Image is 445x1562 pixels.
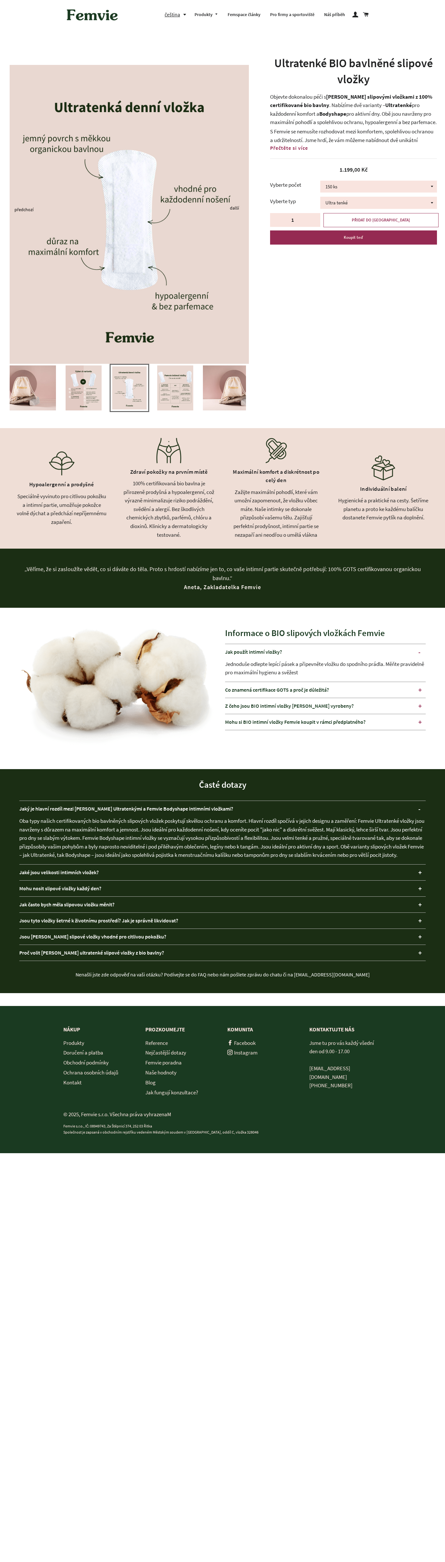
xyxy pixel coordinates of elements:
a: Kontakt [63,1079,82,1086]
p: Nenašli jste zde odpověď na vaši otázku? Podívejte se do FAQ nebo nám pošlete zprávu do chatu či ... [19,971,426,979]
a: Ochrana osobních údajů [63,1069,118,1076]
button: Next [230,208,233,210]
div: Jsou tyto vložky šetrné k životnímu prostředí? Jak je správně likvidovat? [19,913,426,929]
div: Jak použít intimní vložky? [225,644,426,660]
a: Náš příběh [319,6,350,23]
span: . Nabízíme dvě varianty – [329,102,385,109]
div: Oba typy našich certifikovaných bio bavlněných slipových vložek poskytují skvělou ochranu a komfo... [19,817,426,864]
h1: Ultratenké BIO bavlněné slipové vložky [270,55,437,88]
button: PŘIDAT DO [GEOGRAPHIC_DATA] [323,213,439,227]
h3: Časté dotazy [19,779,426,791]
div: Zažijte maximální pohodlí, které vám umožní zapomenout, že vložku vůbec máte. Naše intimky se dok... [231,488,322,539]
b: Ultratenké [385,102,412,109]
p: Komunita [227,1025,300,1034]
a: Instagram [227,1049,258,1056]
div: Hygienické a praktické na cesty. Šetříme planetu a proto ke každému balíčku dostanete Femvie pytl... [338,496,429,522]
img: 20_400x.png [157,365,193,410]
div: Proč volit [PERSON_NAME] ultratenké slipové vložky z bio bavlny? [19,945,426,961]
a: Femvie poradna [145,1059,182,1066]
span: S Femvie se nemusíte rozhodovat mezi komfortem, spolehlivou ochranou a udržitelností. Jsme hrdí, ... [270,128,433,161]
a: Reference [145,1039,168,1046]
div: Co znamená certifikace GOTS a proč je důležitá? [225,682,426,698]
span: Objevte dokonalou péči s [270,93,326,100]
p: Jsme tu pro vás každý všední den od 9.00 - 17.00 [PHONE_NUMBER] [309,1039,382,1090]
button: čeština [165,10,190,19]
div: Jaký je hlavní rozdíl mezi [PERSON_NAME] Ultratenkými a Femvie Bodyshape intimními vložkami? [19,801,426,817]
p: Femvie s.r.o., IČ: 08949743, Za Štěpnicí 374, 252 03 Řitka Společnost je zapsaná v obchodním rejs... [63,1123,382,1136]
img: 12_400x.png [112,366,147,409]
img: 14_29fbd7f4-1cdb-4589-a4f6-6376809f0ff1_400x.png [66,365,102,410]
img: 12_800x.png [10,65,249,364]
p: KONTAKTUJTE NÁS [309,1025,382,1034]
span: pro každodenní komfort a [270,102,420,117]
div: Jsou [PERSON_NAME] slipové vložky vhodné pro citlivou pokožku? [19,929,426,945]
a: Pro firmy a sportoviště [265,6,319,23]
img: Femvie [63,5,121,25]
button: Koupit teď [270,230,437,245]
div: Speciálně vyvinuto pro citlivou pokožku a intimní partie, umožňuje pokožce volně dýchat a předchá... [16,492,107,526]
label: Vyberte typ [270,197,320,206]
div: Maximální komfort a diskrétnost po celý den [231,466,322,488]
a: [EMAIL_ADDRESS][DOMAIN_NAME] [309,1065,350,1081]
div: 100% certifikovaná bio bavlna je přirozeně prodyšná a hypoalergenní, což výrazně minimalizuje riz... [123,479,215,539]
span: 1.199,00 Kč [340,166,368,173]
label: Vyberte počet [270,181,320,189]
a: Blog [145,1079,156,1086]
div: Jaké jsou velikosti intimních vložek? [19,865,426,880]
a: Jak fungují konzultace? [145,1089,198,1096]
a: Facebook [227,1039,256,1046]
p: Nákup [63,1025,136,1034]
p: „Věříme, že si zasloužíte vědět, co si dáváte do těla. Proto s hrdostí nabízíme jen to, co vaše i... [16,565,429,583]
span: PŘIDAT DO [GEOGRAPHIC_DATA] [352,217,410,223]
a: Nejčastější dotazy [145,1049,186,1056]
b: [PERSON_NAME] slipovými vložkami z 100% certifikované bio bavlny [270,93,432,109]
p: © 2025, Femvie s.r.o. Všechna práva vyhrazenaM [63,1110,382,1119]
a: Produkty [63,1039,84,1046]
a: Femspace články [223,6,265,23]
a: Doručení a platba [63,1049,103,1056]
a: Produkty [190,6,223,23]
span: Přečtěte si více [270,145,308,151]
b: Bodyshape [319,110,346,117]
img: TER06990_nahled_9a912aa6-8627-4ae3-8b80-3752ba12e394_400x.jpg [203,365,267,410]
div: Zdraví pokožky na prvním místě [123,466,215,480]
div: Individuální balení [338,483,429,497]
div: Mohu nosit slipové vložky každý den? [19,881,426,896]
div: Jednoduše odlepte lepící pásek a připevněte vložku do spodního prádla. Měňte pravidelně pro maxim... [225,660,426,682]
h3: Informace o BIO slipových vložkách Femvie [225,627,426,639]
button: Previous [14,210,18,211]
a: Obchodní podmínky [63,1059,109,1066]
a: Naše hodnoty [145,1069,177,1076]
div: Hypoalergenní a prodyšné [16,479,107,492]
div: Jak často bych měla slipovou vložku měnit? [19,897,426,912]
p: Aneta, Zakladatelka Femvie [16,583,429,592]
div: Z čeho jsou BIO intimní vložky [PERSON_NAME] vyrobeny? [225,698,426,714]
div: Mohu si BIO intimní vložky Femvie koupit v rámci předplatného? [225,714,426,730]
p: Prozkoumejte [145,1025,218,1034]
span: pro aktivní dny. Obě jsou navrženy pro maximální pohodlí a spolehlivou ochranu, hypoalergenní a b... [270,110,437,126]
